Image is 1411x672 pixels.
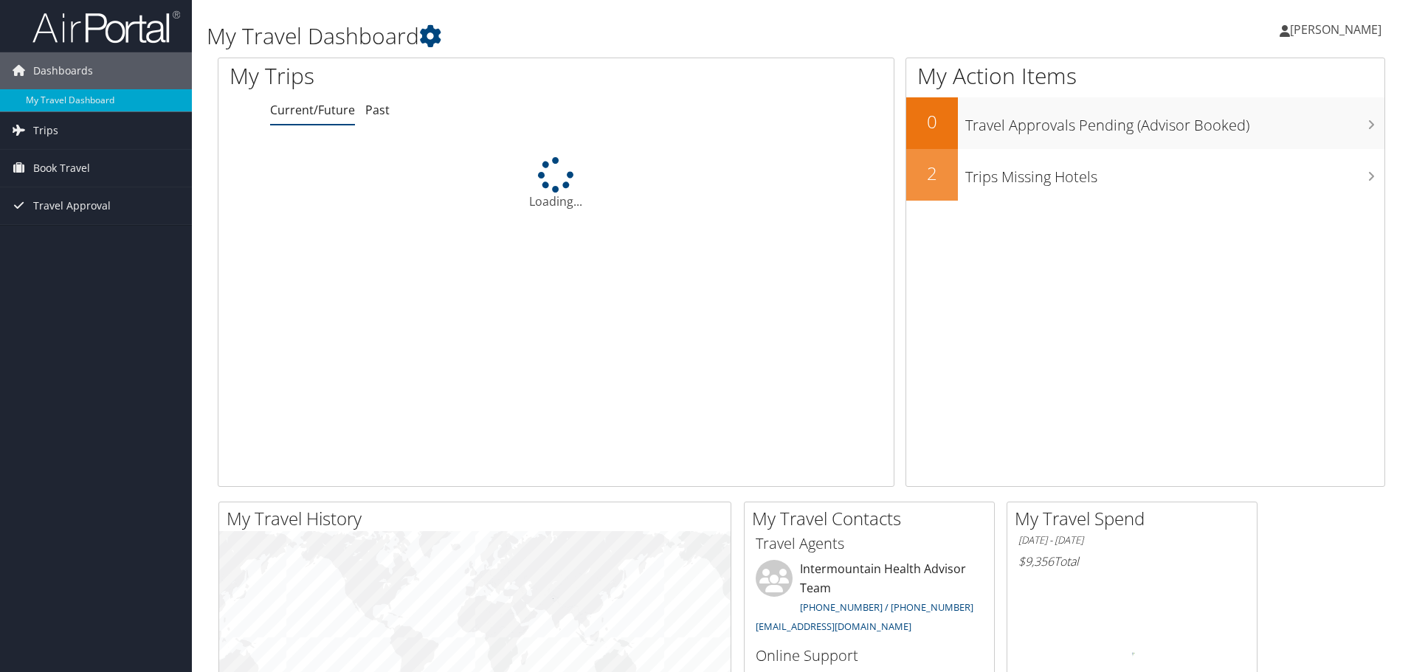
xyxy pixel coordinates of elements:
[756,533,983,554] h3: Travel Agents
[230,60,601,91] h1: My Trips
[32,10,180,44] img: airportal-logo.png
[218,157,894,210] div: Loading...
[33,52,93,89] span: Dashboards
[965,108,1384,136] h3: Travel Approvals Pending (Advisor Booked)
[1280,7,1396,52] a: [PERSON_NAME]
[1290,21,1381,38] span: [PERSON_NAME]
[906,149,1384,201] a: 2Trips Missing Hotels
[207,21,1000,52] h1: My Travel Dashboard
[906,161,958,186] h2: 2
[270,102,355,118] a: Current/Future
[906,97,1384,149] a: 0Travel Approvals Pending (Advisor Booked)
[752,506,994,531] h2: My Travel Contacts
[1018,553,1246,569] h6: Total
[1018,553,1054,569] span: $9,356
[906,109,958,134] h2: 0
[33,150,90,187] span: Book Travel
[965,159,1384,187] h3: Trips Missing Hotels
[227,506,731,531] h2: My Travel History
[748,560,990,639] li: Intermountain Health Advisor Team
[756,645,983,666] h3: Online Support
[365,102,390,118] a: Past
[800,600,973,614] a: [PHONE_NUMBER] / [PHONE_NUMBER]
[756,620,911,633] a: [EMAIL_ADDRESS][DOMAIN_NAME]
[1015,506,1257,531] h2: My Travel Spend
[1018,533,1246,547] h6: [DATE] - [DATE]
[33,187,111,224] span: Travel Approval
[33,112,58,149] span: Trips
[906,60,1384,91] h1: My Action Items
